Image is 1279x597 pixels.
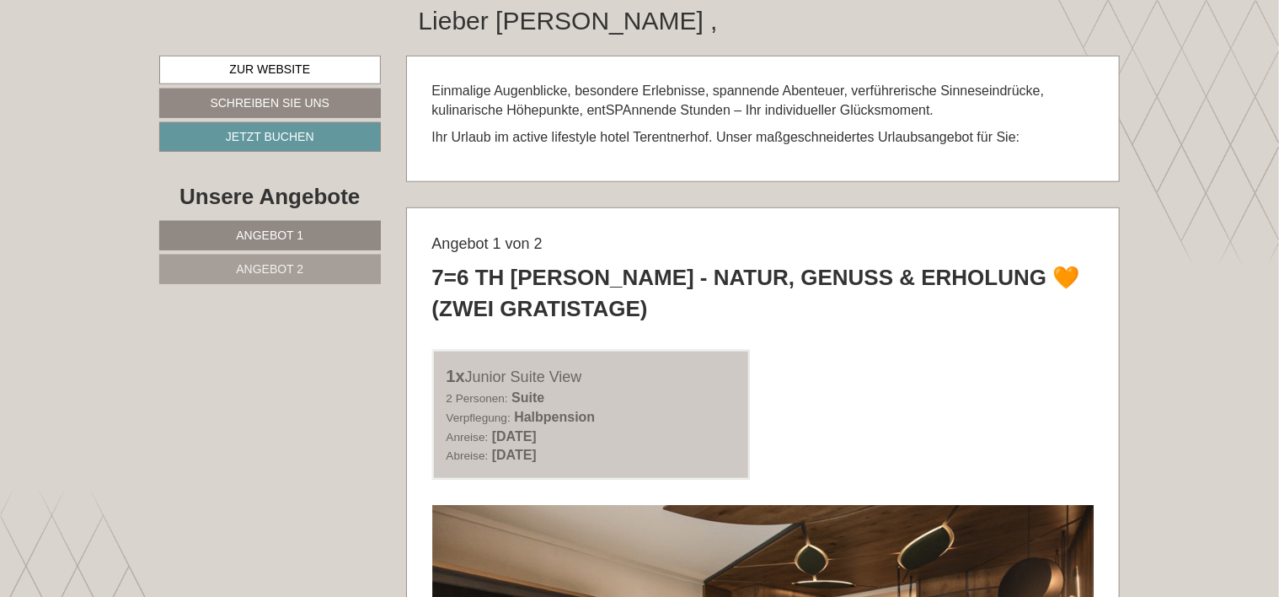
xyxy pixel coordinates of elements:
[236,229,303,242] span: Angebot 1
[159,89,381,118] a: Schreiben Sie uns
[159,122,381,152] a: Jetzt buchen
[432,128,1094,148] p: Ihr Urlaub im active lifestyle hotel Terentnerhof. Unser maßgeschneidertes Urlaubsangebot für Sie:
[236,262,303,276] span: Angebot 2
[432,82,1094,121] p: Einmalige Augenblicke, besondere Erlebnisse, spannende Abenteuer, verführerische Sinneseindrücke,...
[432,262,1094,325] div: 7=6 TH [PERSON_NAME] - Natur, Genuss & Erholung 🧡 (ZWEI GRATISTAGE)
[511,390,544,405] b: Suite
[492,429,537,444] b: [DATE]
[447,411,511,424] small: Verpflegung:
[514,410,595,424] b: Halbpension
[447,431,489,444] small: Anreise:
[432,235,543,252] span: Angebot 1 von 2
[447,449,489,462] small: Abreise:
[447,364,736,389] div: Junior Suite View
[492,448,537,462] b: [DATE]
[447,367,465,385] b: 1x
[447,392,508,405] small: 2 Personen:
[159,181,381,212] div: Unsere Angebote
[159,56,381,84] a: Zur Website
[419,7,718,35] h1: Lieber [PERSON_NAME] ,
